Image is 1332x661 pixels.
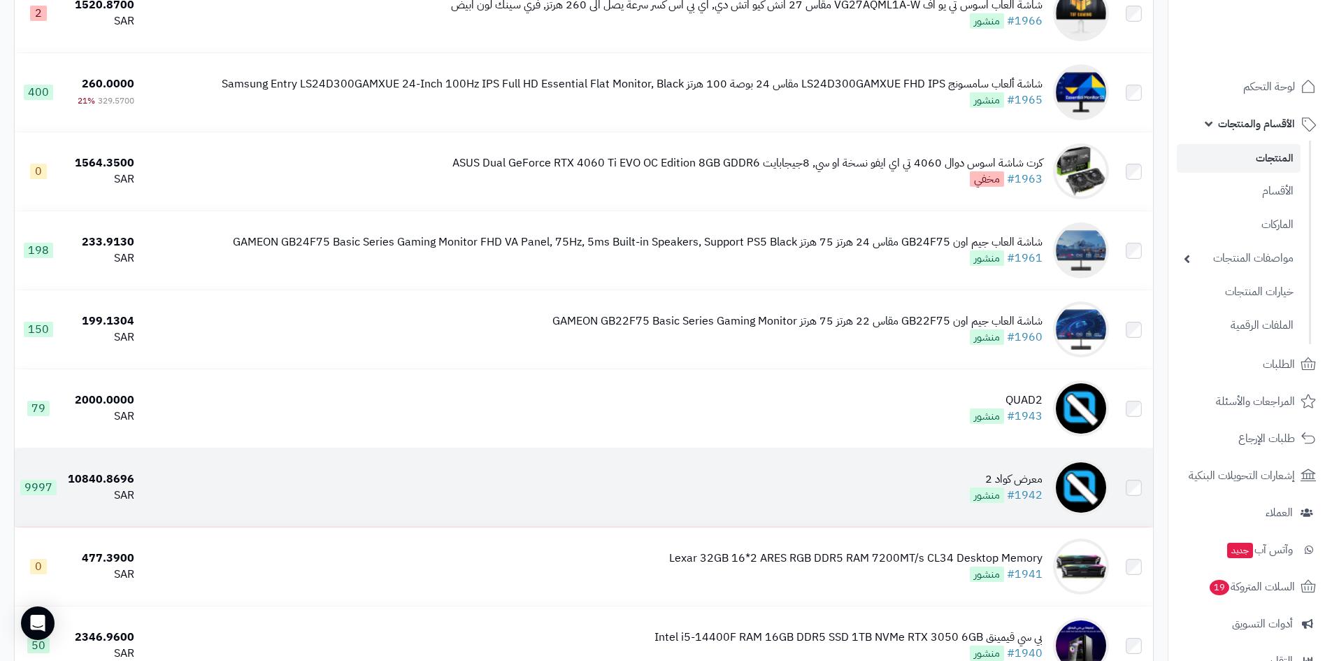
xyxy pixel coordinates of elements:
span: منشور [970,408,1004,424]
span: 21% [78,94,95,107]
div: كرت شاشة اسوس دوال 4060 تي اي ايفو نسخة او سي, 8جيجابايت ASUS Dual GeForce RTX 4060 Ti EVO OC Edi... [452,155,1043,171]
span: 79 [27,401,50,416]
span: أدوات التسويق [1232,614,1293,634]
a: الماركات [1177,210,1301,240]
div: SAR [68,567,134,583]
span: 0 [30,559,47,574]
span: منشور [970,92,1004,108]
span: 0 [30,164,47,179]
a: الأقسام [1177,176,1301,206]
div: QUAD2 [970,392,1043,408]
span: طلبات الإرجاع [1238,429,1295,448]
a: #1943 [1007,408,1043,425]
div: SAR [68,13,134,29]
img: معرض كواد 2 [1053,460,1109,516]
span: 9997 [20,480,57,495]
img: شاشة العاب جيم اون GB24F75 مقاس 24 هرتز 75 هرتز GAMEON GB24F75 Basic Series Gaming Monitor FHD VA... [1053,222,1109,278]
div: 233.9130 [68,234,134,250]
a: مواصفات المنتجات [1177,243,1301,273]
span: 19 [1210,580,1229,595]
div: بي سي قيمينق Intel i5-14400F RAM 16GB DDR5 SSD 1TB NVMe RTX 3050 6GB [654,630,1043,646]
img: logo-2.png [1237,39,1319,69]
div: Lexar 32GB 16*2 ARES RGB DDR5 RAM 7200MT/s CL34 Desktop Memory [669,550,1043,567]
a: أدوات التسويق [1177,607,1324,641]
img: شاشة ألعاب سامسونج LS24D300GAMXUE FHD IPS مقاس 24 بوصة 100 هرتز Samsung Entry LS24D300GAMXUE 24-I... [1053,64,1109,120]
a: #1942 [1007,487,1043,504]
a: لوحة التحكم [1177,70,1324,104]
img: كرت شاشة اسوس دوال 4060 تي اي ايفو نسخة او سي, 8جيجابايت ASUS Dual GeForce RTX 4060 Ti EVO OC Edi... [1053,143,1109,199]
img: شاشة العاب جيم اون GB22F75 مقاس 22 هرتز 75 هرتز GAMEON GB22F75 Basic Series Gaming Monitor [1053,301,1109,357]
div: شاشة العاب جيم اون GB24F75 مقاس 24 هرتز 75 هرتز GAMEON GB24F75 Basic Series Gaming Monitor FHD VA... [233,234,1043,250]
div: Open Intercom Messenger [21,606,55,640]
span: منشور [970,567,1004,582]
div: شاشة العاب جيم اون GB22F75 مقاس 22 هرتز 75 هرتز GAMEON GB22F75 Basic Series Gaming Monitor [552,313,1043,329]
a: #1961 [1007,250,1043,266]
div: SAR [68,329,134,346]
a: المنتجات [1177,144,1301,173]
span: المراجعات والأسئلة [1216,392,1295,411]
span: منشور [970,329,1004,345]
div: معرض كواد 2 [970,471,1043,488]
a: وآتس آبجديد [1177,533,1324,567]
span: السلات المتروكة [1208,577,1295,597]
span: جديد [1227,543,1253,558]
span: منشور [970,13,1004,29]
span: 50 [27,638,50,653]
a: خيارات المنتجات [1177,277,1301,307]
span: الطلبات [1263,355,1295,374]
a: الطلبات [1177,348,1324,381]
a: العملاء [1177,496,1324,529]
a: #1966 [1007,13,1043,29]
a: #1941 [1007,566,1043,583]
span: وآتس آب [1226,540,1293,560]
a: إشعارات التحويلات البنكية [1177,459,1324,492]
img: Lexar 32GB 16*2 ARES RGB DDR5 RAM 7200MT/s CL34 Desktop Memory [1053,539,1109,595]
span: مخفي [970,171,1004,187]
div: 10840.8696 [68,471,134,488]
span: الأقسام والمنتجات [1218,114,1295,134]
a: #1960 [1007,329,1043,346]
span: لوحة التحكم [1243,77,1295,97]
span: 329.5700 [98,94,134,107]
a: #1963 [1007,171,1043,187]
a: طلبات الإرجاع [1177,422,1324,455]
a: السلات المتروكة19 [1177,570,1324,604]
div: SAR [68,171,134,187]
span: 400 [24,85,53,100]
span: 150 [24,322,53,337]
div: 477.3900 [68,550,134,567]
span: منشور [970,250,1004,266]
div: 1564.3500 [68,155,134,171]
a: #1965 [1007,92,1043,108]
span: منشور [970,646,1004,661]
div: 2000.0000 [68,392,134,408]
a: الملفات الرقمية [1177,311,1301,341]
div: 199.1304 [68,313,134,329]
span: العملاء [1266,503,1293,523]
span: إشعارات التحويلات البنكية [1189,466,1295,485]
div: 2346.9600 [68,630,134,646]
a: المراجعات والأسئلة [1177,385,1324,418]
span: 2 [30,6,47,21]
div: SAR [68,250,134,266]
span: 198 [24,243,53,258]
div: SAR [68,488,134,504]
span: 260.0000 [82,76,134,92]
div: SAR [68,408,134,425]
img: QUAD2 [1053,381,1109,436]
div: شاشة ألعاب سامسونج LS24D300GAMXUE FHD IPS مقاس 24 بوصة 100 هرتز Samsung Entry LS24D300GAMXUE 24-I... [222,76,1043,92]
span: منشور [970,488,1004,503]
